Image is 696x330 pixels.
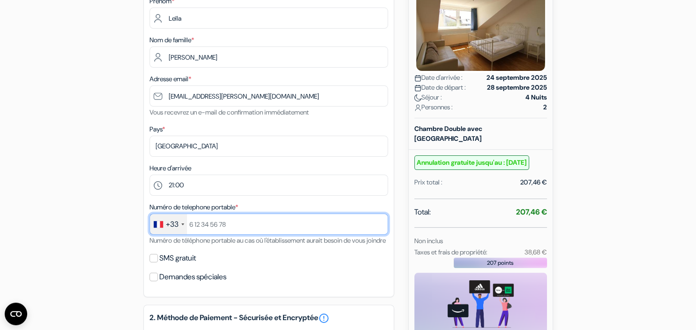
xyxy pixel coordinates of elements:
span: Date de départ : [414,83,466,92]
img: calendar.svg [414,84,421,92]
div: France: +33 [150,214,187,234]
h5: 2. Méthode de Paiement - Sécurisée et Encryptée [150,313,388,324]
input: Entrez votre prénom [150,8,388,29]
strong: 207,46 € [516,207,547,217]
input: Entrer adresse e-mail [150,85,388,107]
b: Chambre Double avec [GEOGRAPHIC_DATA] [414,124,482,143]
strong: 2 [543,102,547,112]
input: 6 12 34 56 78 [150,214,388,235]
div: +33 [166,219,179,230]
div: 207,46 € [520,177,547,187]
span: Séjour : [414,92,442,102]
label: Pays [150,124,165,134]
a: error_outline [318,313,329,324]
small: Vous recevrez un e-mail de confirmation immédiatement [150,108,309,116]
label: Numéro de telephone portable [150,202,238,212]
label: SMS gratuit [159,252,196,265]
span: Date d'arrivée : [414,73,463,83]
img: gift_card_hero_new.png [448,280,514,328]
strong: 28 septembre 2025 [487,83,547,92]
label: Heure d'arrivée [150,163,191,173]
img: user_icon.svg [414,104,421,111]
small: Taxes et frais de propriété: [414,248,487,256]
span: Total: [414,207,431,218]
label: Adresse email [150,74,191,84]
small: Annulation gratuite jusqu'au : [DATE] [414,155,529,170]
div: Prix total : [414,177,442,187]
button: Ouvrir le widget CMP [5,303,27,325]
span: Personnes : [414,102,453,112]
input: Entrer le nom de famille [150,46,388,68]
label: Demandes spéciales [159,270,226,284]
label: Nom de famille [150,35,194,45]
span: 207 points [487,259,514,267]
strong: 4 Nuits [525,92,547,102]
small: Non inclus [414,237,443,245]
img: calendar.svg [414,75,421,82]
small: 38,68 € [524,248,546,256]
img: moon.svg [414,94,421,101]
small: Numéro de téléphone portable au cas où l'établissement aurait besoin de vous joindre [150,236,386,245]
strong: 24 septembre 2025 [486,73,547,83]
